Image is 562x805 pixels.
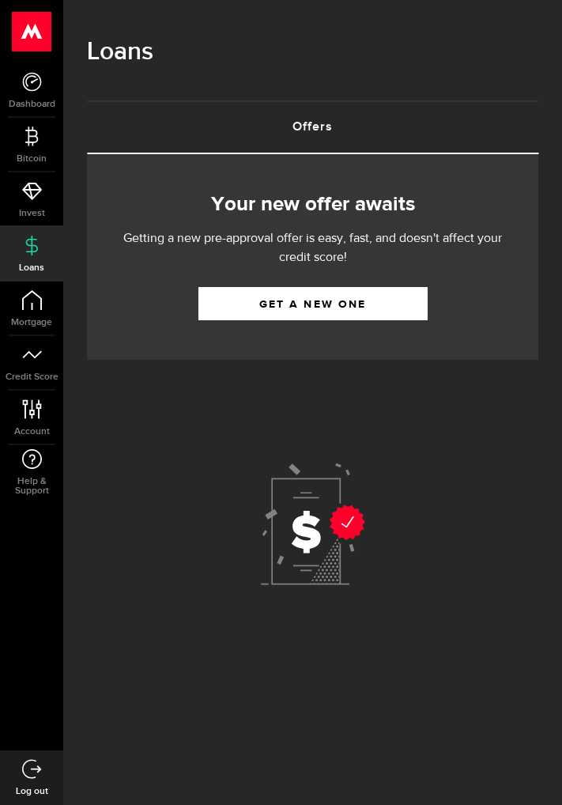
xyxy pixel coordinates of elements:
[87,102,538,153] a: Offers
[111,229,515,267] p: Getting a new pre-approval offer is easy, fast, and doesn't affect your credit score!
[87,32,538,73] h1: Loans
[87,100,538,154] ul: Tabs Navigation
[111,188,515,221] h2: Your new offer awaits
[198,287,428,320] a: Get a new one
[496,739,562,805] iframe: LiveChat chat widget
